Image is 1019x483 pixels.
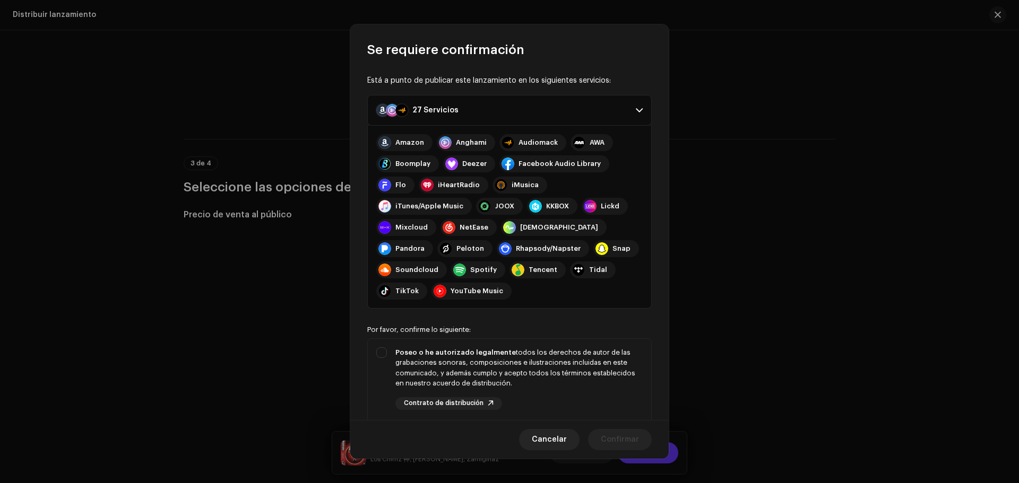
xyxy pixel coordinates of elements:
div: Por favor, confirme lo siguiente: [367,326,652,334]
div: Boomplay [395,160,430,168]
div: iTunes/Apple Music [395,202,463,210]
div: Facebook Audio Library [519,160,601,168]
div: KKBOX [546,202,569,210]
p-togglebutton: Poseo o he autorizado legalmentetodos los derechos de autor de las grabaciones sonoras, composici... [367,338,652,423]
button: Confirmar [588,429,652,450]
div: [DEMOGRAPHIC_DATA] [520,223,598,232]
div: iMusica [512,181,539,189]
div: Mixcloud [395,223,428,232]
span: Cancelar [532,429,567,450]
span: Confirmar [601,429,639,450]
div: Pandora [395,244,425,253]
div: Anghami [456,138,487,147]
span: Se requiere confirmación [367,41,524,58]
button: Cancelar [519,429,580,450]
p-accordion-header: 27 Servicios [367,95,652,126]
div: iHeartRadio [438,181,480,189]
div: Spotify [470,266,497,274]
div: Lickd [601,202,619,210]
div: Tencent [529,266,557,274]
div: TikTok [395,287,419,295]
div: Peloton [456,244,484,253]
span: Contrato de distribución [404,400,483,407]
div: Amazon [395,138,424,147]
div: Rhapsody/Napster [516,244,581,253]
div: Flo [395,181,406,189]
div: Está a punto de publicar este lanzamiento en los siguientes servicios: [367,75,652,86]
div: NetEase [460,223,488,232]
div: JOOX [495,202,514,210]
div: Deezer [462,160,487,168]
div: Soundcloud [395,266,438,274]
div: Tidal [589,266,607,274]
div: todos los derechos de autor de las grabaciones sonoras, composiciones e ilustraciones incluidas e... [395,347,643,389]
div: YouTube Music [451,287,503,295]
div: Snap [612,244,631,253]
div: Audiomack [519,138,558,147]
strong: Poseo o he autorizado legalmente [395,349,516,356]
div: 27 Servicios [412,106,459,115]
div: AWA [590,138,605,147]
p-accordion-content: 27 Servicios [367,126,652,309]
